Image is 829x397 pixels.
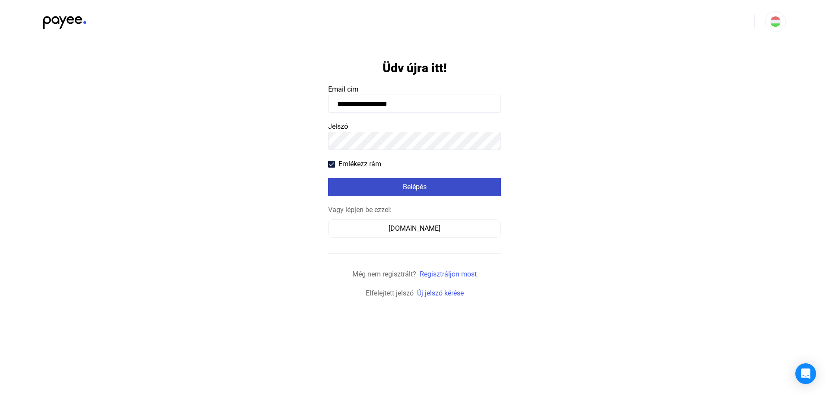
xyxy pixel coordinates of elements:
[328,85,358,93] span: Email cím
[765,11,786,32] button: HU
[328,219,501,238] button: [DOMAIN_NAME]
[339,159,381,169] span: Emlékezz rám
[328,224,501,232] a: [DOMAIN_NAME]
[331,182,498,192] div: Belépés
[328,122,348,130] span: Jelszó
[328,205,501,215] div: Vagy lépjen be ezzel:
[366,289,414,297] span: Elfelejtett jelszó
[383,60,447,76] h1: Üdv újra itt!
[417,289,464,297] a: Új jelszó kérése
[420,270,477,278] a: Regisztráljon most
[328,178,501,196] button: Belépés
[331,223,498,234] div: [DOMAIN_NAME]
[352,270,416,278] span: Még nem regisztrált?
[770,16,781,27] img: HU
[43,11,86,29] img: black-payee-blue-dot.svg
[795,363,816,384] div: Open Intercom Messenger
